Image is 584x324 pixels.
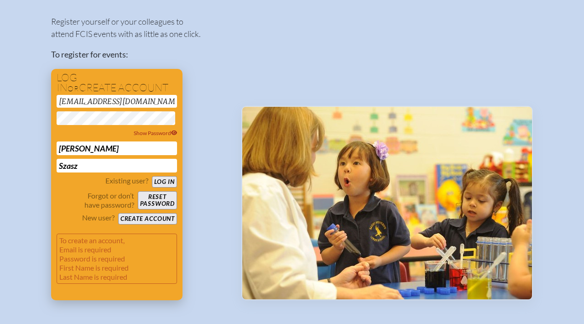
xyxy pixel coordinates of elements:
[152,176,177,188] button: Log in
[51,48,227,61] p: To register for events:
[118,213,177,225] button: Create account
[82,213,115,222] p: New user?
[57,141,177,155] input: First Name
[105,176,148,185] p: Existing user?
[57,159,177,172] input: Last Name
[138,191,177,209] button: Resetpassword
[57,73,177,93] h1: Log in create account
[134,130,177,136] span: Show Password
[57,234,177,284] p: To create an account, Email is required Password is required First Name is required Last Name is ...
[57,95,177,108] input: Email
[57,191,134,209] p: Forgot or don’t have password?
[68,84,79,93] span: or
[51,16,227,40] p: Register yourself or your colleagues to attend FCIS events with as little as one click.
[242,107,532,299] img: Events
